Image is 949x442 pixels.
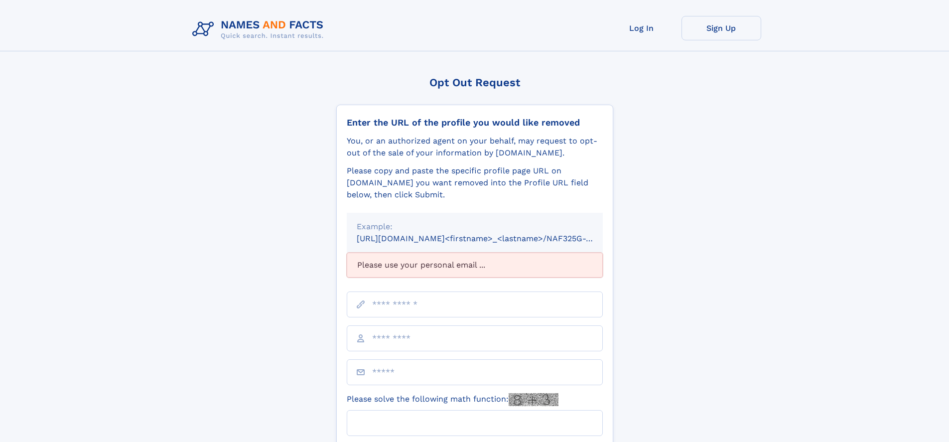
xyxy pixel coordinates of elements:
div: Enter the URL of the profile you would like removed [347,117,603,128]
div: Example: [357,221,593,233]
div: Please use your personal email ... [347,253,603,278]
small: [URL][DOMAIN_NAME]<firstname>_<lastname>/NAF325G-xxxxxxxx [357,234,622,243]
div: Please copy and paste the specific profile page URL on [DOMAIN_NAME] you want removed into the Pr... [347,165,603,201]
a: Log In [602,16,681,40]
label: Please solve the following math function: [347,393,558,406]
a: Sign Up [681,16,761,40]
img: Logo Names and Facts [188,16,332,43]
div: Opt Out Request [336,76,613,89]
div: You, or an authorized agent on your behalf, may request to opt-out of the sale of your informatio... [347,135,603,159]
